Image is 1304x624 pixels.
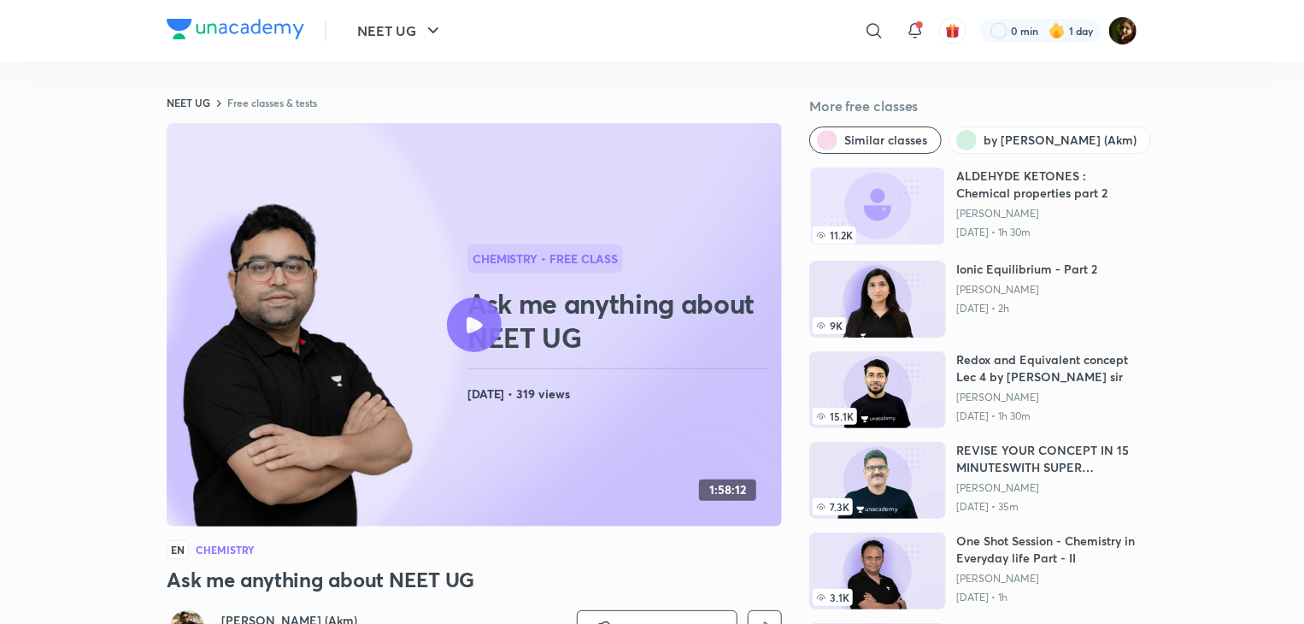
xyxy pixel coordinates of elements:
[956,500,1137,514] p: [DATE] • 35m
[956,226,1137,239] p: [DATE] • 1h 30m
[227,96,317,109] a: Free classes & tests
[467,286,775,355] h2: Ask me anything about NEET UG
[956,409,1137,423] p: [DATE] • 1h 30m
[813,498,853,515] span: 7.3K
[956,283,1097,297] a: [PERSON_NAME]
[167,19,304,39] img: Company Logo
[956,591,1137,604] p: [DATE] • 1h
[809,96,1137,116] h5: More free classes
[956,302,1097,315] p: [DATE] • 2h
[956,481,1137,495] a: [PERSON_NAME]
[956,442,1137,476] h6: REVISE YOUR CONCEPT IN 15 MINUTESWITH SUPER QUESTIONS|NEET21
[984,132,1137,149] span: by Ajay Mishra (Akm)
[956,533,1137,567] h6: One Shot Session - Chemistry in Everyday life Part - II
[956,351,1137,386] h6: Redox and Equivalent concept Lec 4 by [PERSON_NAME] sir
[956,261,1097,278] h6: Ionic Equilibrium - Part 2
[467,383,775,405] h4: [DATE] • 319 views
[813,317,846,334] span: 9K
[949,127,1151,154] button: by Ajay Mishra (Akm)
[813,589,853,606] span: 3.1K
[167,566,782,593] h3: Ask me anything about NEET UG
[844,132,927,149] span: Similar classes
[196,545,255,555] h4: Chemistry
[813,227,856,244] span: 11.2K
[956,207,1137,221] a: [PERSON_NAME]
[945,23,960,38] img: avatar
[347,14,454,48] button: NEET UG
[167,96,210,109] a: NEET UG
[956,572,1137,586] a: [PERSON_NAME]
[1048,22,1066,39] img: streak
[167,540,189,559] span: EN
[1108,16,1137,45] img: Durgesh
[167,19,304,44] a: Company Logo
[956,391,1137,404] a: [PERSON_NAME]
[709,483,746,497] h4: 1:58:12
[939,17,966,44] button: avatar
[956,168,1137,202] h6: ALDEHYDE KETONES : Chemical properties part 2
[809,127,942,154] button: Similar classes
[813,408,857,425] span: 15.1K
